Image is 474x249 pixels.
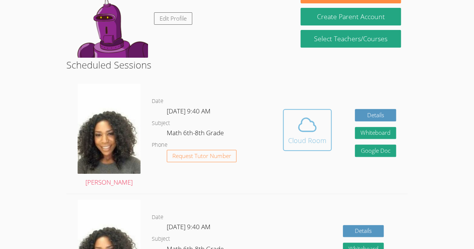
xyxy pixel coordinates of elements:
[301,30,401,48] a: Select Teachers/Courses
[172,153,231,159] span: Request Tutor Number
[167,150,237,162] button: Request Tutor Number
[288,135,326,146] div: Cloud Room
[152,234,170,244] dt: Subject
[355,127,396,139] button: Whiteboard
[78,83,141,174] img: avatar.png
[152,140,167,150] dt: Phone
[152,213,163,222] dt: Date
[283,109,332,151] button: Cloud Room
[78,83,141,188] a: [PERSON_NAME]
[66,58,408,72] h2: Scheduled Sessions
[154,12,192,25] a: Edit Profile
[355,145,396,157] a: Google Doc
[152,97,163,106] dt: Date
[301,8,401,25] button: Create Parent Account
[167,222,211,231] span: [DATE] 9:40 AM
[343,225,384,237] a: Details
[167,128,225,140] dd: Math 6th-8th Grade
[152,119,170,128] dt: Subject
[167,107,211,115] span: [DATE] 9:40 AM
[355,109,396,121] a: Details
